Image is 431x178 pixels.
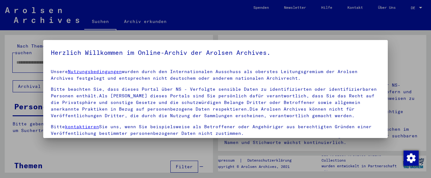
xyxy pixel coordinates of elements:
p: Bitte beachten Sie, dass dieses Portal über NS - Verfolgte sensible Daten zu identifizierten oder... [51,86,381,119]
a: kontaktieren [65,124,99,129]
p: Bitte Sie uns, wenn Sie beispielsweise als Betroffener oder Angehöriger aus berechtigten Gründen ... [51,123,381,137]
a: Nutzungsbedingungen [68,69,122,74]
p: Unsere wurden durch den Internationalen Ausschuss als oberstes Leitungsgremium der Arolsen Archiv... [51,68,381,82]
h5: Herzlich Willkommen im Online-Archiv der Arolsen Archives. [51,48,381,58]
img: Внести поправки в соглашение [404,151,419,166]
